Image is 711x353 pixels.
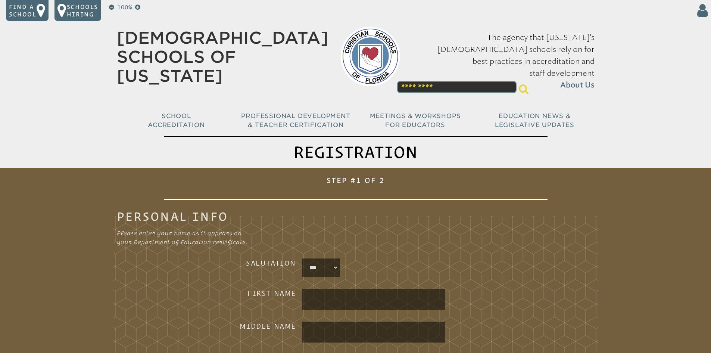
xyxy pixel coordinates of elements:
legend: Personal Info [117,212,228,221]
span: Education News & Legislative Updates [495,112,574,128]
p: Schools Hiring [67,3,98,18]
a: [DEMOGRAPHIC_DATA] Schools of [US_STATE] [117,28,328,86]
span: About Us [560,79,595,91]
p: 100% [116,3,134,12]
p: The agency that [US_STATE]’s [DEMOGRAPHIC_DATA] schools rely on for best practices in accreditati... [412,31,595,91]
h3: Middle Name [177,322,296,331]
h3: Salutation [177,258,296,267]
h3: First Name [177,289,296,298]
select: persons_salutation [303,260,339,275]
h1: Step #1 of 2 [164,171,548,200]
img: csf-logo-web-colors.png [340,27,400,86]
span: School Accreditation [148,112,205,128]
span: Meetings & Workshops for Educators [370,112,461,128]
h1: Registration [164,136,548,168]
span: Professional Development & Teacher Certification [241,112,350,128]
p: Please enter your name as it appears on your Department of Education certificate. [117,229,356,247]
p: Find a school [9,3,37,18]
